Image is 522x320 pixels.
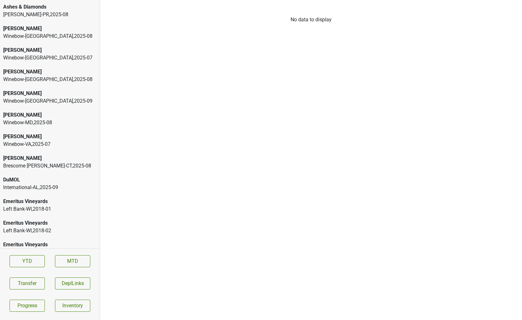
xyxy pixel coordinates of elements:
[55,300,90,312] a: Inventory
[3,97,97,105] div: Winebow-[GEOGRAPHIC_DATA] , 2025 - 09
[3,68,97,76] div: [PERSON_NAME]
[10,255,45,267] a: YTD
[10,300,45,312] a: Progress
[55,277,90,289] button: DeplLinks
[3,162,97,170] div: Brescome [PERSON_NAME]-CT , 2025 - 08
[10,277,45,289] button: Transfer
[3,227,97,235] div: Left Bank-WI , 2018 - 02
[3,46,97,54] div: [PERSON_NAME]
[3,54,97,62] div: Winebow-[GEOGRAPHIC_DATA] , 2025 - 07
[3,119,97,126] div: Winebow-MD , 2025 - 08
[3,176,97,184] div: DuMOL
[3,154,97,162] div: [PERSON_NAME]
[3,11,97,18] div: [PERSON_NAME]-PR , 2025 - 08
[3,3,97,11] div: Ashes & Diamonds
[3,241,97,249] div: Emeritus Vineyards
[3,76,97,83] div: Winebow-[GEOGRAPHIC_DATA] , 2025 - 08
[3,140,97,148] div: Winebow-VA , 2025 - 07
[3,32,97,40] div: Winebow-[GEOGRAPHIC_DATA] , 2025 - 08
[3,198,97,205] div: Emeritus Vineyards
[3,90,97,97] div: [PERSON_NAME]
[3,184,97,191] div: International-AL , 2025 - 09
[3,205,97,213] div: Left Bank-WI , 2018 - 01
[3,219,97,227] div: Emeritus Vineyards
[3,111,97,119] div: [PERSON_NAME]
[3,133,97,140] div: [PERSON_NAME]
[100,16,522,24] div: No data to display
[3,25,97,32] div: [PERSON_NAME]
[55,255,90,267] a: MTD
